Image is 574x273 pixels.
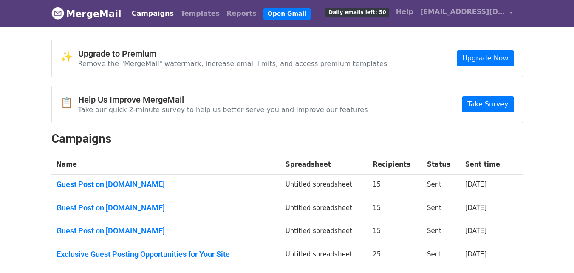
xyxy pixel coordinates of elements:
[465,250,487,258] a: [DATE]
[465,227,487,235] a: [DATE]
[280,175,368,198] td: Untitled spreadsheet
[280,244,368,267] td: Untitled spreadsheet
[57,180,275,189] a: Guest Post on [DOMAIN_NAME]
[422,221,460,244] td: Sent
[368,175,422,198] td: 15
[417,3,516,23] a: [EMAIL_ADDRESS][DOMAIN_NAME]
[57,203,275,213] a: Guest Post on [DOMAIN_NAME]
[51,7,64,20] img: MergeMail logo
[60,97,78,109] span: 📋
[368,198,422,221] td: 15
[322,3,392,20] a: Daily emails left: 50
[422,244,460,267] td: Sent
[57,250,275,259] a: Exclusive Guest Posting Opportunities for Your Site
[460,155,512,175] th: Sent time
[51,132,523,146] h2: Campaigns
[51,5,122,23] a: MergeMail
[422,155,460,175] th: Status
[60,51,78,63] span: ✨
[422,175,460,198] td: Sent
[420,7,505,17] span: [EMAIL_ADDRESS][DOMAIN_NAME]
[422,198,460,221] td: Sent
[368,221,422,244] td: 15
[78,59,387,68] p: Remove the "MergeMail" watermark, increase email limits, and access premium templates
[457,50,514,66] a: Upgrade Now
[368,155,422,175] th: Recipients
[57,226,275,236] a: Guest Post on [DOMAIN_NAME]
[280,221,368,244] td: Untitled spreadsheet
[78,95,368,105] h4: Help Us Improve MergeMail
[465,181,487,188] a: [DATE]
[280,198,368,221] td: Untitled spreadsheet
[462,96,514,112] a: Take Survey
[177,5,223,22] a: Templates
[393,3,417,20] a: Help
[465,204,487,212] a: [DATE]
[263,8,311,20] a: Open Gmail
[280,155,368,175] th: Spreadsheet
[78,49,387,59] h4: Upgrade to Premium
[368,244,422,267] td: 25
[78,105,368,114] p: Take our quick 2-minute survey to help us better serve you and improve our features
[223,5,260,22] a: Reports
[128,5,177,22] a: Campaigns
[51,155,280,175] th: Name
[325,8,389,17] span: Daily emails left: 50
